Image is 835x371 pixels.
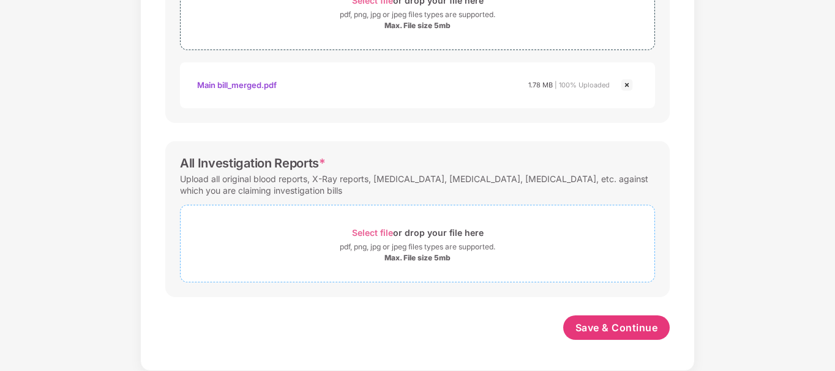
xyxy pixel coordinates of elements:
[340,241,495,253] div: pdf, png, jpg or jpeg files types are supported.
[575,321,658,334] span: Save & Continue
[180,156,326,171] div: All Investigation Reports
[384,21,451,31] div: Max. File size 5mb
[620,78,634,92] img: svg+xml;base64,PHN2ZyBpZD0iQ3Jvc3MtMjR4MjQiIHhtbG5zPSJodHRwOi8vd3d3LnczLm9yZy8yMDAwL3N2ZyIgd2lkdG...
[180,171,655,199] div: Upload all original blood reports, X-Ray reports, [MEDICAL_DATA], [MEDICAL_DATA], [MEDICAL_DATA],...
[352,227,393,238] span: Select file
[340,9,495,21] div: pdf, png, jpg or jpeg files types are supported.
[181,215,654,273] span: Select fileor drop your file herepdf, png, jpg or jpeg files types are supported.Max. File size 5mb
[384,253,451,263] div: Max. File size 5mb
[555,81,610,89] span: | 100% Uploaded
[528,81,553,89] span: 1.78 MB
[197,75,277,95] div: Main bill_merged.pdf
[563,315,670,340] button: Save & Continue
[352,224,484,241] div: or drop your file here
